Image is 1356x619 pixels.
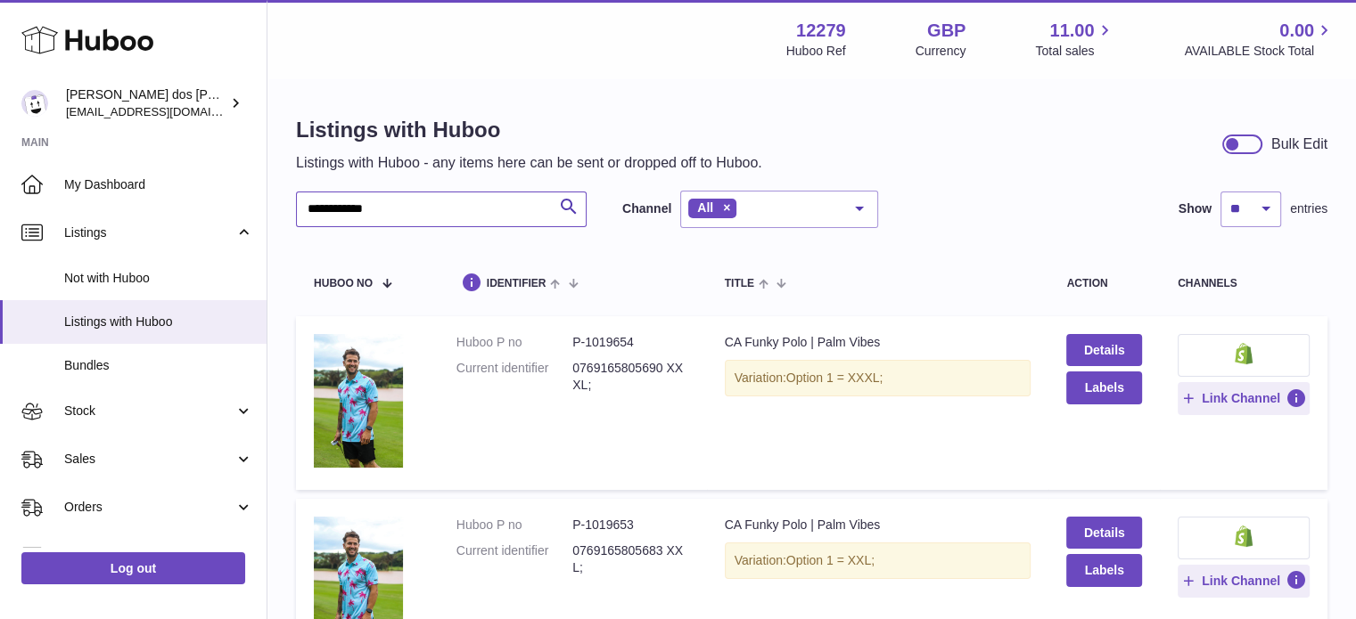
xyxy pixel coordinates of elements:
dt: Huboo P no [456,334,572,351]
span: Option 1 = XXXL; [786,371,883,385]
a: Log out [21,552,245,584]
button: Labels [1066,554,1141,586]
a: Details [1066,517,1141,549]
strong: 12279 [796,19,846,43]
div: Bulk Edit [1271,134,1327,154]
span: Listings [64,224,234,241]
span: Bundles [64,357,253,374]
span: Stock [64,403,234,419]
span: My Dashboard [64,176,253,193]
h1: Listings with Huboo [296,116,762,144]
span: Option 1 = XXL; [786,553,875,567]
span: [EMAIL_ADDRESS][DOMAIN_NAME] [66,104,262,118]
div: [PERSON_NAME] dos [PERSON_NAME] [66,86,226,120]
dd: P-1019654 [572,334,688,351]
button: Labels [1066,371,1141,403]
span: Sales [64,451,234,468]
dt: Current identifier [456,542,572,576]
span: Total sales [1035,43,1114,60]
span: Link Channel [1202,390,1280,406]
dd: 0769165805683 XXL; [572,542,688,576]
a: 11.00 Total sales [1035,19,1114,60]
span: All [697,200,713,215]
span: entries [1290,200,1327,217]
div: CA Funky Polo | Palm Vibes [725,334,1031,351]
dd: 0769165805690 XXXL; [572,360,688,394]
div: Variation: [725,542,1031,579]
div: Currency [916,43,966,60]
img: shopify-small.png [1235,343,1253,364]
a: 0.00 AVAILABLE Stock Total [1184,19,1335,60]
div: Huboo Ref [786,43,846,60]
a: Details [1066,334,1141,366]
img: shopify-small.png [1235,525,1253,547]
button: Link Channel [1178,382,1310,414]
dd: P-1019653 [572,517,688,533]
label: Channel [622,200,671,217]
span: identifier [487,278,547,289]
label: Show [1179,200,1212,217]
div: action [1066,278,1141,289]
span: Huboo no [314,278,373,289]
button: Link Channel [1178,565,1310,597]
div: Variation: [725,360,1031,396]
span: AVAILABLE Stock Total [1184,43,1335,60]
span: Not with Huboo [64,270,253,287]
span: Orders [64,499,234,516]
div: CA Funky Polo | Palm Vibes [725,517,1031,533]
img: CA Funky Polo | Palm Vibes [314,334,403,468]
p: Listings with Huboo - any items here can be sent or dropped off to Huboo. [296,153,762,173]
span: 11.00 [1049,19,1094,43]
span: title [725,278,754,289]
span: Link Channel [1202,573,1280,589]
span: 0.00 [1279,19,1314,43]
strong: GBP [927,19,966,43]
img: internalAdmin-12279@internal.huboo.com [21,90,48,117]
div: channels [1178,278,1310,289]
span: Usage [64,547,253,564]
span: Listings with Huboo [64,314,253,330]
dt: Huboo P no [456,517,572,533]
dt: Current identifier [456,360,572,394]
